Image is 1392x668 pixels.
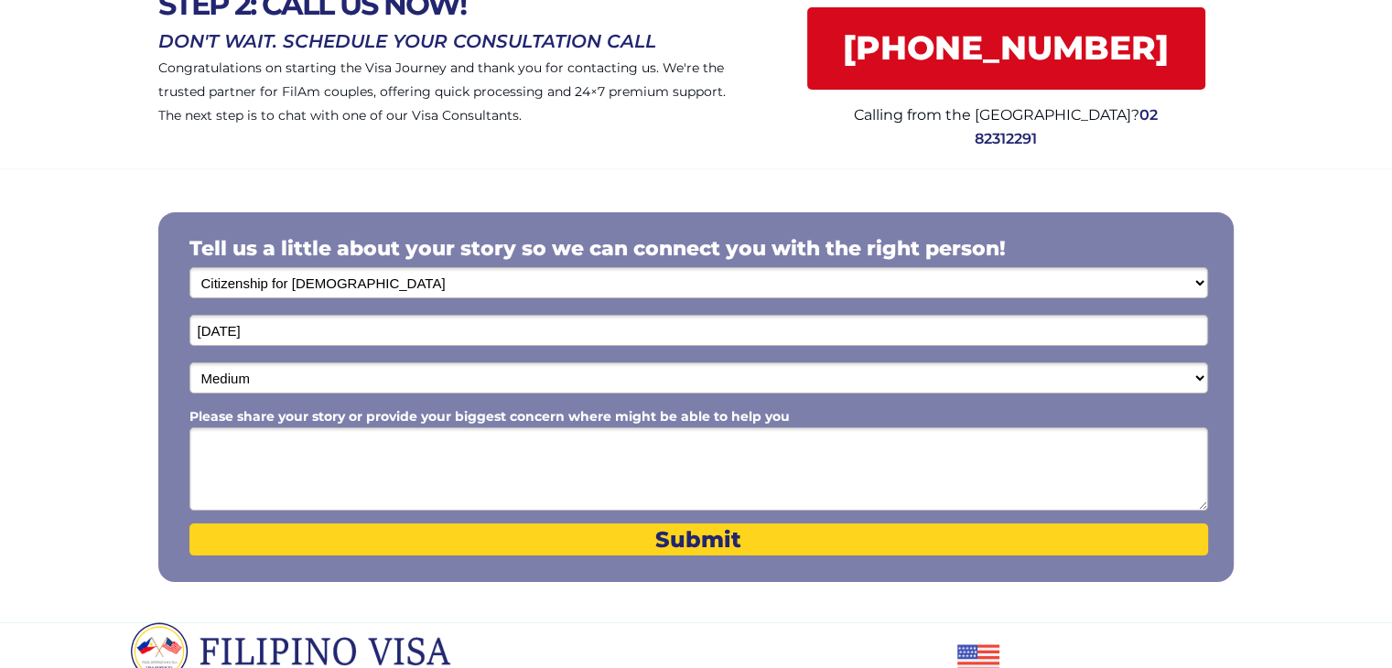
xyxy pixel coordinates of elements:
span: Congratulations on starting the Visa Journey and thank you for contacting us. We're the trusted p... [158,59,726,124]
span: Calling from the [GEOGRAPHIC_DATA]? [854,106,1139,124]
span: DON'T WAIT. SCHEDULE YOUR CONSULTATION CALL [158,30,656,52]
a: [PHONE_NUMBER] [807,7,1205,90]
button: Submit [189,523,1208,555]
span: Tell us a little about your story so we can connect you with the right person! [189,236,1006,261]
span: Please share your story or provide your biggest concern where might be able to help you [189,408,790,425]
span: Submit [189,526,1208,553]
input: Date of Birth (mm/dd/yyyy) [189,315,1208,346]
span: [PHONE_NUMBER] [807,28,1205,68]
